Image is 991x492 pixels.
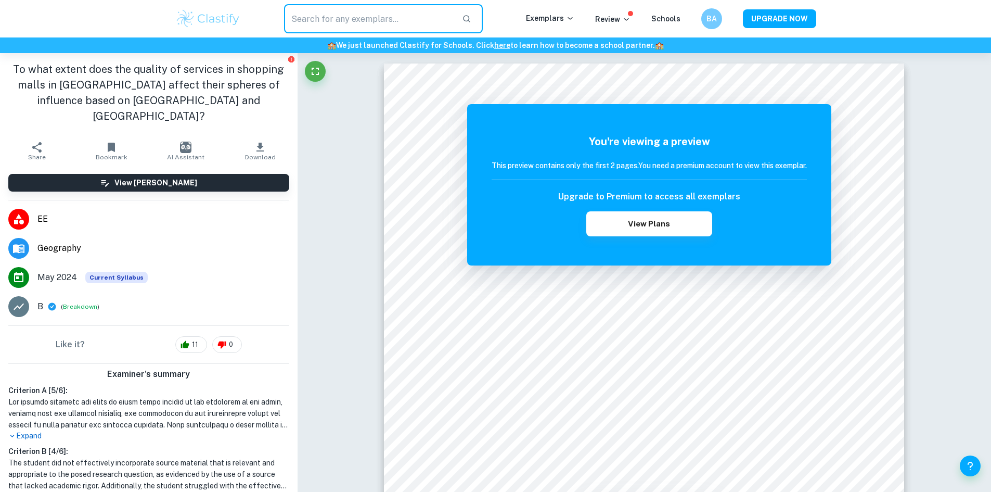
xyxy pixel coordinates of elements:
[327,41,336,49] span: 🏫
[74,136,149,166] button: Bookmark
[2,40,989,51] h6: We just launched Clastify for Schools. Click to learn how to become a school partner.
[558,191,740,203] h6: Upgrade to Premium to access all exemplars
[8,431,289,441] p: Expand
[8,457,289,491] h1: The student did not effectively incorporate source material that is relevant and appropriate to t...
[186,339,204,350] span: 11
[305,61,326,82] button: Fullscreen
[284,4,454,33] input: Search for any exemplars...
[492,134,807,149] h5: You're viewing a preview
[37,300,43,313] p: B
[37,213,289,225] span: EE
[4,368,293,381] h6: Examiner's summary
[223,339,239,350] span: 0
[701,8,722,29] button: BA
[245,154,276,161] span: Download
[655,41,664,49] span: 🏫
[8,61,289,124] h1: To what extent does the quality of services in shopping malls in [GEOGRAPHIC_DATA] affect their s...
[526,12,574,24] p: Exemplars
[8,396,289,431] h1: Lor ipsumdo sitametc adi elits do eiusm tempo incidid ut lab etdolorem al eni admin, veniamq nost...
[705,13,717,24] h6: BA
[37,271,77,284] span: May 2024
[85,272,148,283] div: This exemplar is based on the current syllabus. Feel free to refer to it for inspiration/ideas wh...
[96,154,127,161] span: Bookmark
[8,174,289,192] button: View [PERSON_NAME]
[288,55,295,63] button: Report issue
[960,456,981,476] button: Help and Feedback
[223,136,298,166] button: Download
[651,15,680,23] a: Schools
[595,14,630,25] p: Review
[149,136,223,166] button: AI Assistant
[180,142,191,153] img: AI Assistant
[114,177,197,188] h6: View [PERSON_NAME]
[37,242,289,255] span: Geography
[85,272,148,283] span: Current Syllabus
[492,160,807,171] h6: This preview contains only the first 2 pages. You need a premium account to view this exemplar.
[61,302,99,312] span: ( )
[167,154,204,161] span: AI Assistant
[494,41,510,49] a: here
[8,446,289,457] h6: Criterion B [ 4 / 6 ]:
[743,9,816,28] button: UPGRADE NOW
[8,385,289,396] h6: Criterion A [ 5 / 6 ]:
[56,338,85,351] h6: Like it?
[586,211,712,236] button: View Plans
[63,302,97,311] button: Breakdown
[28,154,46,161] span: Share
[175,8,241,29] img: Clastify logo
